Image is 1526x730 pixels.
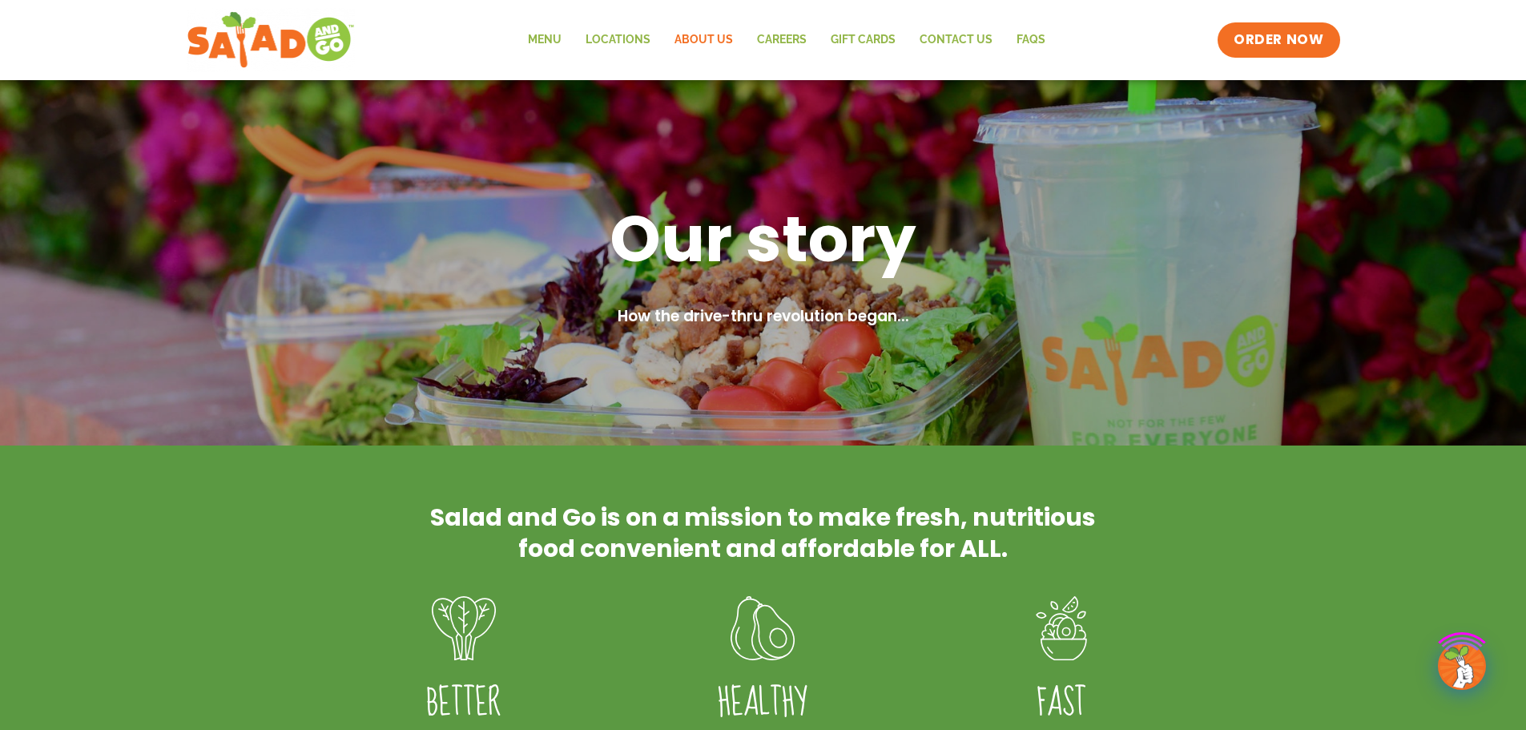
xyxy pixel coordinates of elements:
[1218,22,1339,58] a: ORDER NOW
[936,681,1186,726] h4: FAST
[1234,30,1323,50] span: ORDER NOW
[908,22,1005,58] a: Contact Us
[347,305,1180,329] h2: How the drive-thru revolution began...
[516,22,574,58] a: Menu
[1005,22,1057,58] a: FAQs
[745,22,819,58] a: Careers
[637,681,888,726] h4: Healthy
[427,502,1100,564] h2: Salad and Go is on a mission to make fresh, nutritious food convenient and affordable for ALL.
[187,8,356,72] img: new-SAG-logo-768×292
[516,22,1057,58] nav: Menu
[819,22,908,58] a: GIFT CARDS
[574,22,662,58] a: Locations
[339,681,590,726] h4: Better
[662,22,745,58] a: About Us
[347,197,1180,280] h1: Our story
